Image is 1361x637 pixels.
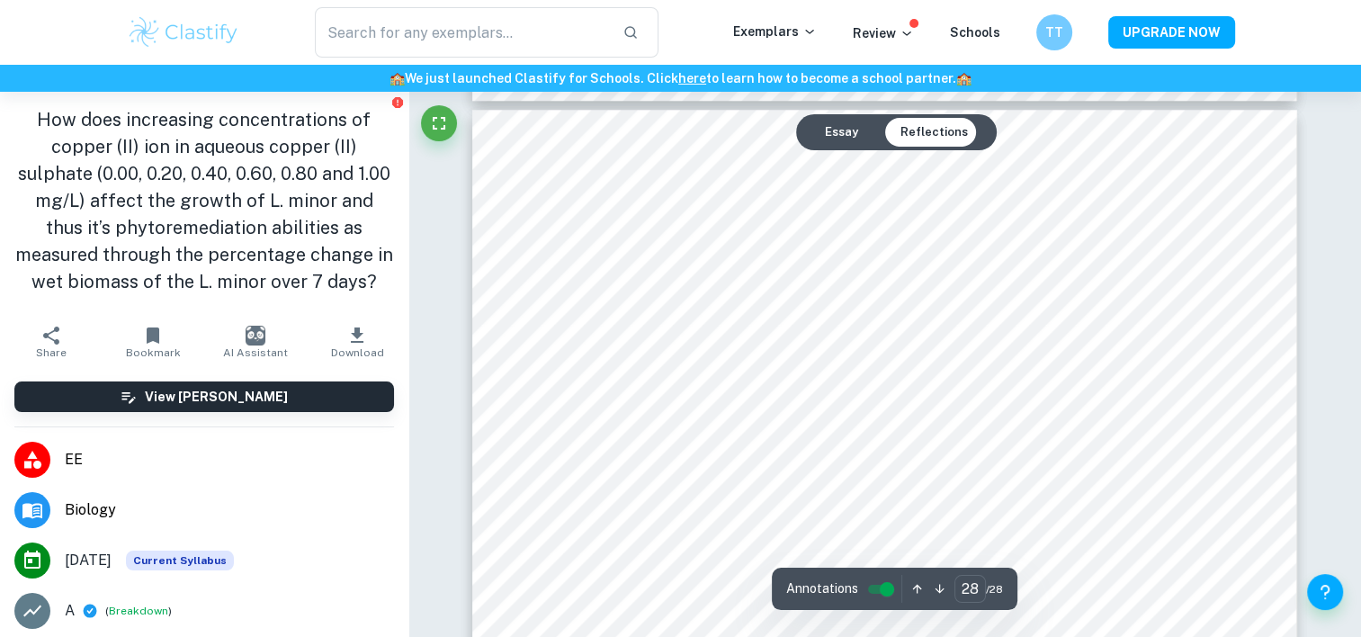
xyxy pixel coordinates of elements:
span: / 28 [986,581,1003,597]
button: Essay [810,118,873,147]
button: TT [1036,14,1072,50]
p: Exemplars [733,22,817,41]
span: Share [36,346,67,359]
span: Current Syllabus [126,551,234,570]
span: ( ) [105,603,172,620]
span: [DATE] [65,550,112,571]
a: here [678,71,706,85]
span: Download [331,346,384,359]
button: Fullscreen [421,105,457,141]
h1: How does increasing concentrations of copper (II) ion in aqueous copper (II) sulphate (0.00, 0.20... [14,106,394,295]
p: Review [853,23,914,43]
h6: We just launched Clastify for Schools. Click to learn how to become a school partner. [4,68,1357,88]
button: Bookmark [102,317,203,367]
button: Breakdown [109,603,168,619]
p: A [65,600,75,622]
a: Schools [950,25,1000,40]
img: AI Assistant [246,326,265,345]
h6: TT [1043,22,1064,42]
button: UPGRADE NOW [1108,16,1235,49]
button: Help and Feedback [1307,574,1343,610]
span: EE [65,449,394,471]
span: Bookmark [126,346,181,359]
span: Annotations [786,579,858,598]
span: AI Assistant [223,346,288,359]
button: AI Assistant [204,317,306,367]
button: Reflections [886,118,982,147]
span: 🏫 [956,71,972,85]
button: Report issue [391,95,405,109]
h6: View [PERSON_NAME] [145,387,288,407]
span: 🏫 [389,71,405,85]
button: Download [306,317,407,367]
input: Search for any exemplars... [315,7,609,58]
span: Biology [65,499,394,521]
img: Clastify logo [127,14,241,50]
div: This exemplar is based on the current syllabus. Feel free to refer to it for inspiration/ideas wh... [126,551,234,570]
button: View [PERSON_NAME] [14,381,394,412]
